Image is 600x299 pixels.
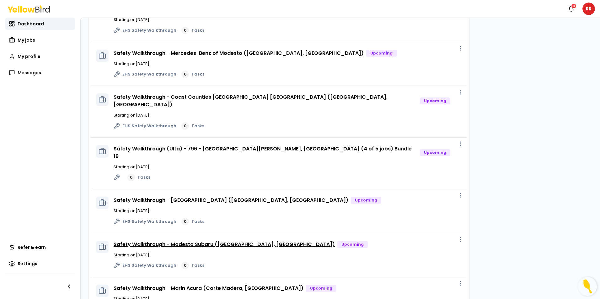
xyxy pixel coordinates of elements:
[114,61,462,67] p: Starting on [DATE]
[582,3,595,15] span: RR
[337,241,368,248] div: Upcoming
[114,285,303,292] a: Safety Walkthrough - Marin Acura (Corte Madera, [GEOGRAPHIC_DATA])
[366,50,397,57] div: Upcoming
[114,50,364,57] a: Safety Walkthrough - Mercedes-Benz of Modesto ([GEOGRAPHIC_DATA], [GEOGRAPHIC_DATA])
[181,71,204,78] a: 0Tasks
[565,3,577,15] button: 8
[578,277,597,296] button: Open Resource Center
[5,34,75,46] a: My jobs
[181,27,189,34] div: 0
[114,164,462,170] p: Starting on [DATE]
[5,66,75,79] a: Messages
[114,208,462,214] p: Starting on [DATE]
[18,53,40,60] span: My profile
[122,218,176,225] span: EHS Safety Walkthrough
[127,174,135,181] div: 0
[114,145,412,160] a: Safety Walkthrough (Ulta) - 796 - [GEOGRAPHIC_DATA][PERSON_NAME], [GEOGRAPHIC_DATA] (4 of 5 jobs)...
[18,21,44,27] span: Dashboard
[18,260,37,267] span: Settings
[114,112,462,118] p: Starting on [DATE]
[5,18,75,30] a: Dashboard
[114,197,348,204] a: Safety Walkthrough - [GEOGRAPHIC_DATA] ([GEOGRAPHIC_DATA], [GEOGRAPHIC_DATA])
[181,122,204,130] a: 0Tasks
[18,70,41,76] span: Messages
[122,262,176,269] span: EHS Safety Walkthrough
[181,218,189,225] div: 0
[181,71,189,78] div: 0
[420,149,450,156] div: Upcoming
[306,285,336,292] div: Upcoming
[114,252,462,258] p: Starting on [DATE]
[18,37,35,43] span: My jobs
[114,93,388,108] a: Safety Walkthrough - Coast Counties [GEOGRAPHIC_DATA] [GEOGRAPHIC_DATA] ([GEOGRAPHIC_DATA], [GEOG...
[122,123,176,129] span: EHS Safety Walkthrough
[571,3,577,9] div: 8
[420,97,450,104] div: Upcoming
[181,122,189,130] div: 0
[122,27,176,34] span: EHS Safety Walkthrough
[5,50,75,63] a: My profile
[122,71,176,77] span: EHS Safety Walkthrough
[181,27,204,34] a: 0Tasks
[181,262,189,269] div: 0
[181,262,204,269] a: 0Tasks
[18,244,46,250] span: Refer & earn
[351,197,381,204] div: Upcoming
[114,241,335,248] a: Safety Walkthrough - Modesto Subaru ([GEOGRAPHIC_DATA], [GEOGRAPHIC_DATA])
[127,174,150,181] a: 0Tasks
[181,218,204,225] a: 0Tasks
[114,17,462,23] p: Starting on [DATE]
[5,257,75,270] a: Settings
[5,241,75,254] a: Refer & earn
